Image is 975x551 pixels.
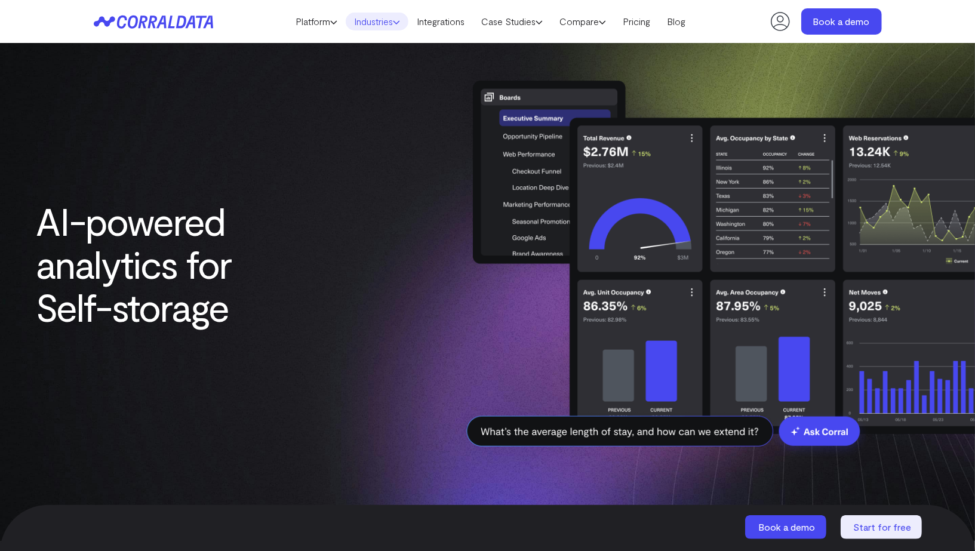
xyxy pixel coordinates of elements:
a: Case Studies [473,13,551,30]
span: Start for free [854,521,912,532]
a: Compare [551,13,614,30]
h1: AI-powered analytics for Self-storage [36,199,312,328]
a: Pricing [614,13,659,30]
a: Blog [659,13,694,30]
a: Platform [287,13,346,30]
a: Book a demo [745,515,829,539]
a: Industries [346,13,408,30]
a: Book a demo [801,8,882,35]
a: Integrations [408,13,473,30]
a: Start for free [841,515,924,539]
span: Book a demo [759,521,816,532]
